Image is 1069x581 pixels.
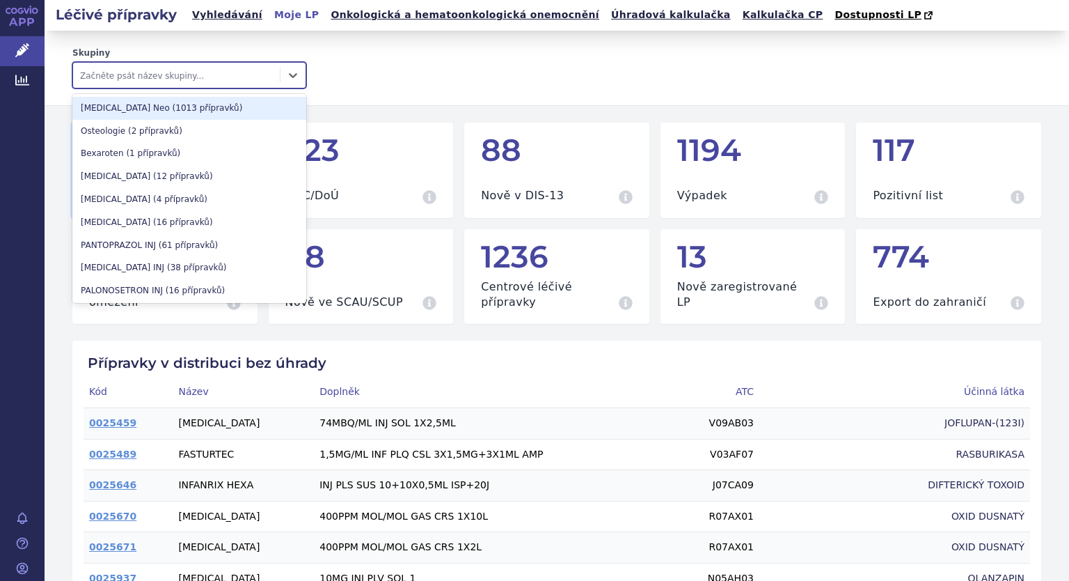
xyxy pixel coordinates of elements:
td: [MEDICAL_DATA] [173,408,314,440]
td: J07CA09 [672,470,759,502]
h3: Export do zahraničí [873,295,986,310]
div: 117 [873,134,1024,167]
th: Název [173,377,314,408]
td: 74MBQ/ML INJ SOL 1X2,5ML [314,408,672,440]
span: JOFLUPAN-(123I) [944,417,1024,431]
th: ATC [672,377,759,408]
h3: Pozitivní list [873,188,943,203]
div: [MEDICAL_DATA] Neo (1013 přípravků) [72,97,306,120]
a: 0025646 [89,479,136,490]
h2: Přípravky v distribuci bez úhrady [84,355,1030,371]
a: 0025489 [89,449,136,460]
td: INJ PLS SUS 10+10X0,5ML ISP+20J [314,470,672,502]
div: [MEDICAL_DATA] (4 přípravků) [72,188,306,211]
div: [MEDICAL_DATA] (16 přípravků) [72,211,306,234]
span: Dostupnosti LP [834,9,921,20]
span: OXID DUSNATÝ [951,541,1024,555]
td: FASTURTEC [173,439,314,470]
td: [MEDICAL_DATA] [173,501,314,532]
div: PALONOSETRON INJ (16 přípravků) [72,279,306,302]
a: Úhradová kalkulačka [607,6,735,24]
div: 1194 [677,134,829,167]
div: 774 [873,240,1024,274]
div: 88 [481,134,633,167]
a: 0025459 [89,417,136,428]
div: Bexaroten (1 přípravků) [72,142,306,165]
h3: Výpadek [677,188,727,203]
td: V03AF07 [672,439,759,470]
a: Vyhledávání [188,6,267,24]
td: 400PPM MOL/MOL GAS CRS 1X2L [314,532,672,564]
label: Skupiny [72,47,306,59]
span: RASBURIKASA [956,448,1024,462]
a: Kalkulačka CP [738,6,828,24]
div: 98 [285,240,437,274]
span: OXID DUSNATÝ [951,510,1024,524]
div: Osteologie (2 přípravků) [72,120,306,143]
a: 0025670 [89,511,136,522]
a: 0025671 [89,541,136,552]
h3: Nově v DIS-13 [481,188,564,203]
div: [MEDICAL_DATA] INJ (26 přípravků) [72,302,306,325]
a: Dostupnosti LP [830,6,940,25]
td: R07AX01 [672,501,759,532]
th: Kód [84,377,173,408]
th: Účinná látka [759,377,1030,408]
div: [MEDICAL_DATA] INJ (38 přípravků) [72,256,306,279]
td: [MEDICAL_DATA] [173,532,314,564]
h3: Centrové léčivé přípravky [481,279,616,311]
th: Doplněk [314,377,672,408]
div: [MEDICAL_DATA] (12 přípravků) [72,165,306,188]
div: 1236 [481,240,633,274]
div: 523 [285,134,437,167]
div: 13 [677,240,829,274]
td: V09AB03 [672,408,759,440]
div: PANTOPRAZOL INJ (61 přípravků) [72,234,306,257]
td: R07AX01 [672,532,759,564]
td: 1,5MG/ML INF PLQ CSL 3X1,5MG+3X1ML AMP [314,439,672,470]
span: DIFTERICKÝ TOXOID [928,479,1024,493]
a: Onkologická a hematoonkologická onemocnění [326,6,603,24]
a: Moje LP [270,6,323,24]
h3: Nově ve SCAU/SCUP [285,295,403,310]
td: INFANRIX HEXA [173,470,314,502]
td: 400PPM MOL/MOL GAS CRS 1X10L [314,501,672,532]
h2: Léčivé přípravky [45,5,188,24]
h3: DNC/DoÚ [285,188,339,203]
h3: Nově zaregistrované LP [677,279,812,311]
div: Začněte psát název skupiny... [80,66,273,84]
